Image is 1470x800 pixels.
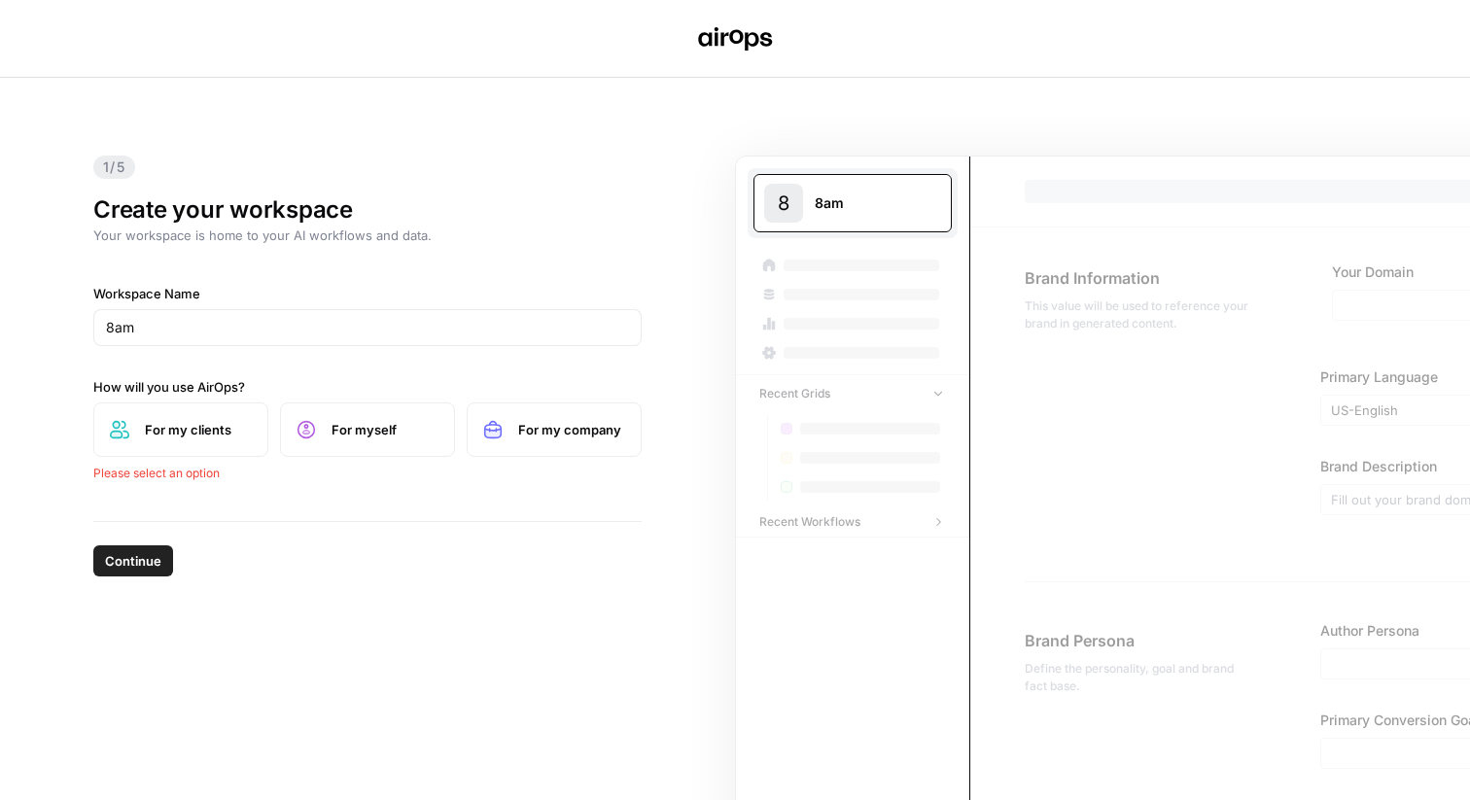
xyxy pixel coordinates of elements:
span: 8 [778,190,789,217]
span: Continue [105,551,161,571]
button: Continue [93,545,173,576]
label: Workspace Name [93,284,642,303]
span: For myself [332,420,438,439]
p: Your workspace is home to your AI workflows and data. [93,226,642,245]
label: How will you use AirOps? [93,377,642,397]
input: SpaceOps [106,318,629,337]
h1: Create your workspace [93,194,642,226]
span: For my clients [145,420,252,439]
span: 1/5 [93,156,135,179]
div: Please select an option [93,465,642,482]
span: For my company [518,420,625,439]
